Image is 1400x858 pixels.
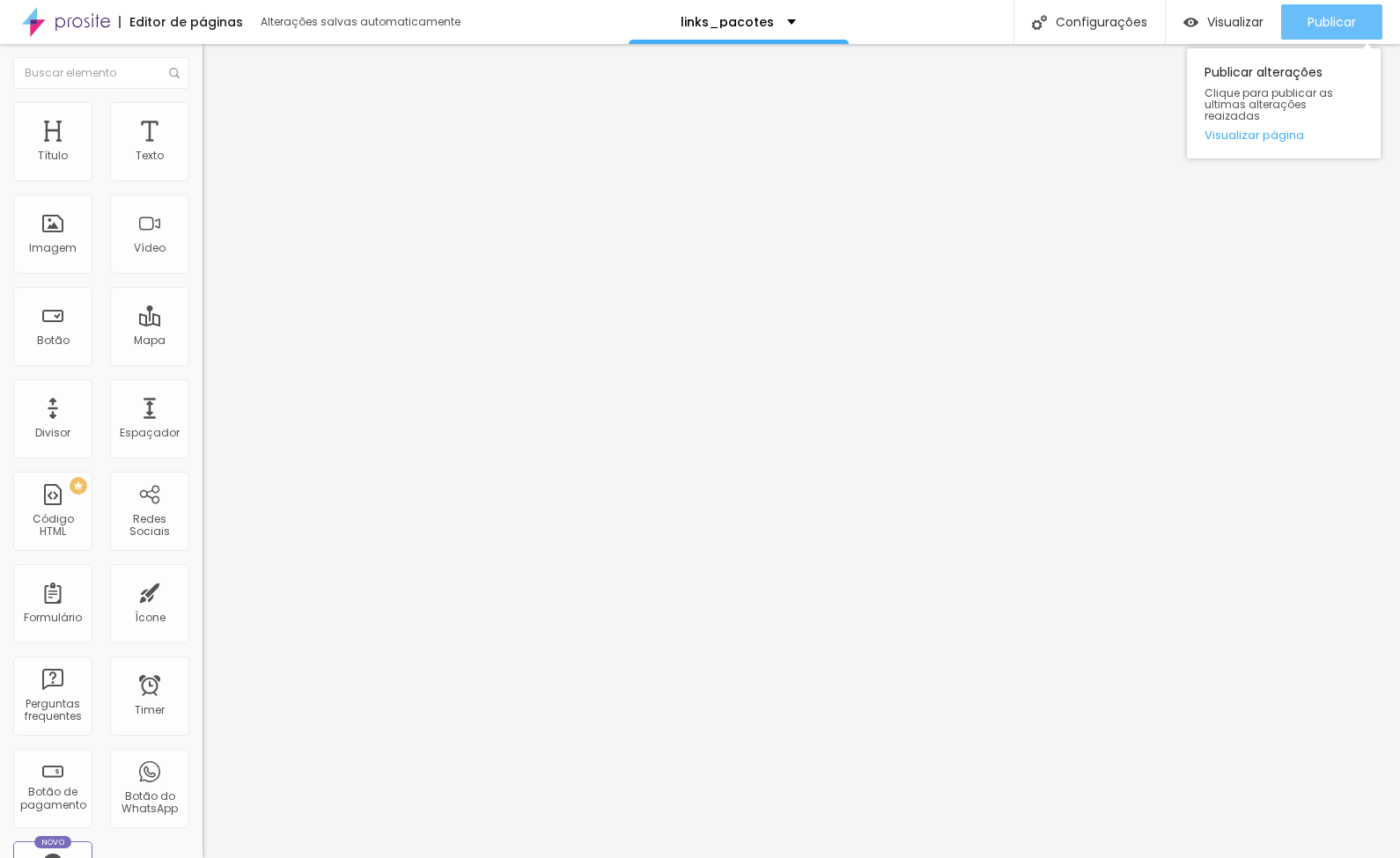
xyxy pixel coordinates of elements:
[135,704,165,716] div: Timer
[1183,15,1198,30] img: view-1.svg
[114,513,184,539] div: Redes Sociais
[29,242,77,254] div: Imagem
[1187,48,1381,158] div: Publicar alterações
[261,17,463,27] div: Alterações salvas automaticamente
[37,334,70,347] div: Botão
[13,57,189,89] input: Buscar elemento
[24,612,82,624] div: Formulário
[134,334,166,347] div: Mapa
[114,790,184,816] div: Botão do WhatsApp
[681,16,774,28] p: links_pacotes
[169,68,180,78] img: Icone
[1205,129,1363,141] a: Visualizar página
[1281,4,1382,40] button: Publicar
[1205,87,1363,122] span: Clique para publicar as ultimas alterações reaizadas
[120,427,180,439] div: Espaçador
[135,612,166,624] div: Ícone
[134,242,166,254] div: Vídeo
[1166,4,1281,40] button: Visualizar
[18,698,87,723] div: Perguntas frequentes
[1032,15,1047,30] img: Icone
[38,150,68,162] div: Título
[136,150,164,162] div: Texto
[203,44,1400,858] iframe: Editor
[18,513,87,539] div: Código HTML
[119,16,243,28] div: Editor de páginas
[1308,15,1356,29] span: Publicar
[35,427,70,439] div: Divisor
[34,836,72,848] div: Novo
[1207,15,1264,29] span: Visualizar
[18,786,87,811] div: Botão de pagamento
